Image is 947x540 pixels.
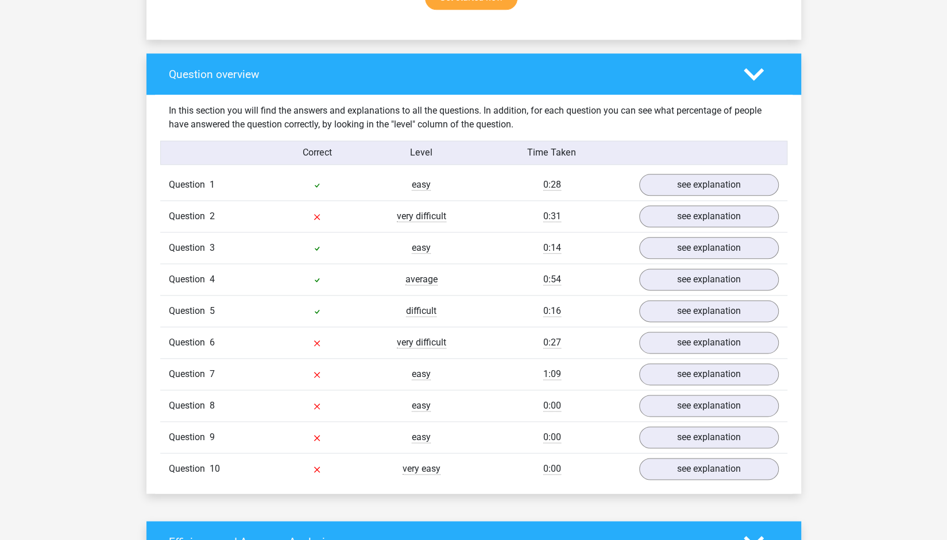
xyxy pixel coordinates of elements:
span: 0:27 [543,337,561,348]
span: easy [412,179,431,191]
span: Question [169,336,210,349]
span: 0:00 [543,432,561,443]
span: Question [169,430,210,444]
span: 4 [210,274,215,285]
span: 0:00 [543,463,561,475]
span: 0:00 [543,400,561,411]
span: average [405,274,438,285]
span: 0:28 [543,179,561,191]
span: 7 [210,368,215,379]
span: 9 [210,432,215,442]
span: 1 [210,179,215,190]
a: see explanation [639,205,779,227]
span: easy [412,368,431,380]
span: 1:09 [543,368,561,380]
span: 2 [210,211,215,222]
div: Correct [265,146,369,160]
div: In this section you will find the answers and explanations to all the questions. In addition, for... [160,104,787,131]
span: very difficult [397,211,446,222]
span: Question [169,178,210,192]
a: see explanation [639,395,779,417]
span: Question [169,273,210,286]
span: 0:31 [543,211,561,222]
span: 0:54 [543,274,561,285]
div: Time Taken [473,146,630,160]
div: Level [369,146,474,160]
span: 10 [210,463,220,474]
span: very difficult [397,337,446,348]
a: see explanation [639,458,779,480]
span: 0:16 [543,305,561,317]
span: very easy [403,463,440,475]
span: Question [169,399,210,413]
span: Question [169,241,210,255]
a: see explanation [639,174,779,196]
a: see explanation [639,269,779,290]
span: Question [169,304,210,318]
a: see explanation [639,332,779,353]
a: see explanation [639,426,779,448]
span: Question [169,209,210,223]
span: 0:14 [543,242,561,254]
span: Question [169,462,210,476]
span: difficult [406,305,436,317]
span: 3 [210,242,215,253]
a: see explanation [639,363,779,385]
span: 5 [210,305,215,316]
a: see explanation [639,237,779,259]
span: Question [169,367,210,381]
h4: Question overview [169,68,726,81]
span: easy [412,400,431,411]
span: 8 [210,400,215,411]
a: see explanation [639,300,779,322]
span: easy [412,242,431,254]
span: easy [412,432,431,443]
span: 6 [210,337,215,348]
